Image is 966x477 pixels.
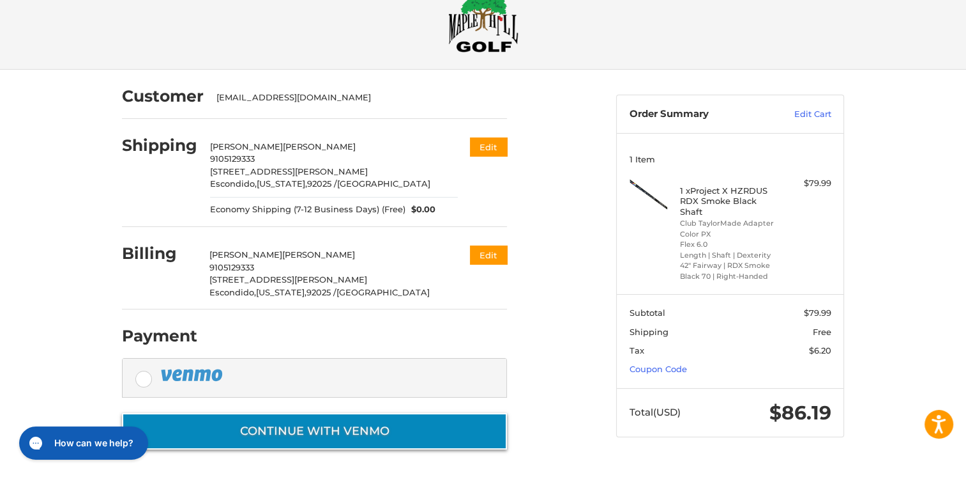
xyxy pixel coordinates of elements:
button: Edit [470,246,507,264]
span: $79.99 [804,308,831,318]
h2: Billing [122,244,197,263]
li: Flex 6.0 [680,239,778,250]
span: [STREET_ADDRESS][PERSON_NAME] [209,274,367,285]
h3: 1 Item [630,154,831,164]
span: Escondido, [210,178,257,189]
span: Subtotal [630,308,665,318]
div: $79.99 [781,177,831,190]
li: Color PX [680,229,778,240]
span: [PERSON_NAME] [282,249,355,260]
span: Tax [630,345,644,356]
span: Shipping [630,327,668,337]
span: [PERSON_NAME] [209,249,282,260]
button: Continue with Venmo [122,413,507,450]
span: 92025 / [306,287,336,297]
span: Free [813,327,831,337]
a: Coupon Code [630,364,687,374]
img: PayPal icon [160,367,225,383]
span: $0.00 [405,203,436,216]
a: Edit Cart [767,108,831,121]
h4: 1 x Project X HZRDUS RDX Smoke Black Shaft [680,185,778,217]
span: $86.19 [769,401,831,425]
span: Escondido, [209,287,256,297]
div: [EMAIL_ADDRESS][DOMAIN_NAME] [216,91,495,104]
h2: Customer [122,86,204,106]
span: 9105129333 [209,262,254,272]
iframe: Gorgias live chat messenger [13,422,151,464]
span: $6.20 [809,345,831,356]
li: Length | Shaft | Dexterity 42" Fairway | RDX Smoke Black 70 | Right-Handed [680,250,778,282]
span: [US_STATE], [256,287,306,297]
span: [GEOGRAPHIC_DATA] [336,287,430,297]
li: Club TaylorMade Adapter [680,218,778,229]
h3: Order Summary [630,108,767,121]
span: [PERSON_NAME] [210,141,283,152]
span: 92025 / [307,178,337,189]
span: [US_STATE], [257,178,307,189]
span: [GEOGRAPHIC_DATA] [337,178,430,189]
span: Total (USD) [630,406,681,418]
span: [PERSON_NAME] [283,141,356,152]
button: Edit [470,137,507,156]
span: Economy Shipping (7-12 Business Days) (Free) [210,203,405,216]
h2: Shipping [122,136,197,155]
h2: Payment [122,326,197,346]
span: [STREET_ADDRESS][PERSON_NAME] [210,166,368,176]
span: 9105129333 [210,153,255,164]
